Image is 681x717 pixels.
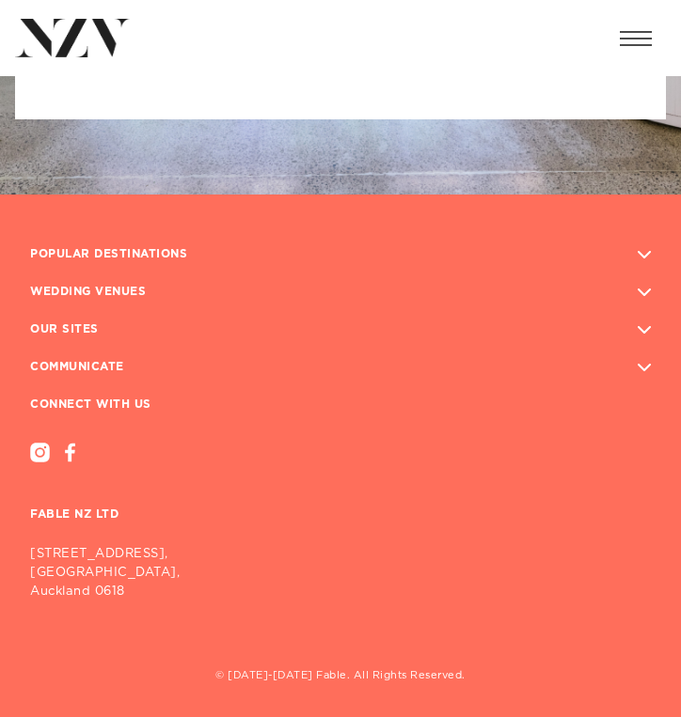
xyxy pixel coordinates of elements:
h3: CONNECT WITH US [30,390,651,420]
img: nzv-logo.png [15,19,130,57]
h3: POPULAR DESTINATIONS [30,240,187,270]
h3: WEDDING VENUES [30,277,146,307]
p: [STREET_ADDRESS], [GEOGRAPHIC_DATA], Auckland 0618 [30,545,651,601]
h5: © [DATE]-[DATE] Fable. All Rights Reserved. [30,669,651,685]
h3: OUR SITES [30,315,99,345]
h3: COMMUNICATE [30,352,124,382]
h3: FABLE NZ LTD [30,462,651,538]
